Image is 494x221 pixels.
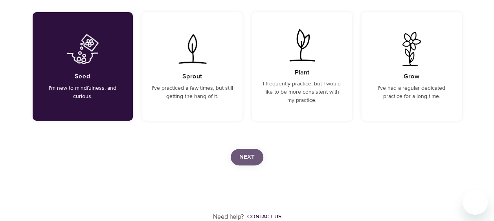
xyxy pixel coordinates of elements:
h5: Sprout [182,72,202,81]
div: Contact us [247,213,281,221]
p: I'm new to mindfulness, and curious. [42,84,123,101]
p: I've practiced a few times, but still getting the hang of it. [152,84,233,101]
div: I've practiced a few times, but still getting the hang of it.SproutI've practiced a few times, bu... [142,12,242,121]
img: I've practiced a few times, but still getting the hang of it. [173,32,212,66]
p: I frequently practice, but I would like to be more consistent with my practice. [261,80,343,105]
img: I'm new to mindfulness, and curious. [63,32,103,66]
a: Contact us [244,213,281,221]
button: Next [231,149,263,165]
iframe: Button to launch messaging window [463,190,488,215]
div: I'm new to mindfulness, and curious.SeedI'm new to mindfulness, and curious. [33,12,133,121]
div: I frequently practice, but I would like to be more consistent with my practice.PlantI frequently ... [252,12,352,121]
h5: Plant [295,69,309,77]
img: I frequently practice, but I would like to be more consistent with my practice. [282,28,322,62]
h5: Seed [75,72,90,81]
div: I've had a regular dedicated practice for a long time.GrowI've had a regular dedicated practice f... [362,12,462,121]
h5: Grow [404,72,419,81]
span: Next [239,152,255,162]
p: I've had a regular dedicated practice for a long time. [371,84,452,101]
img: I've had a regular dedicated practice for a long time. [392,32,432,66]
